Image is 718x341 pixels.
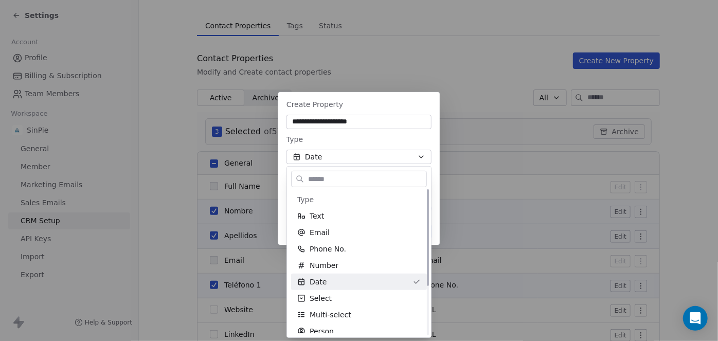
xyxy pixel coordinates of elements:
[310,244,346,254] span: Phone No.
[310,310,351,320] span: Multi-select
[310,326,334,336] span: Person
[310,211,324,221] span: Text
[310,293,332,303] span: Select
[310,277,327,287] span: Date
[310,227,330,238] span: Email
[310,260,338,271] span: Number
[297,194,314,205] span: Type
